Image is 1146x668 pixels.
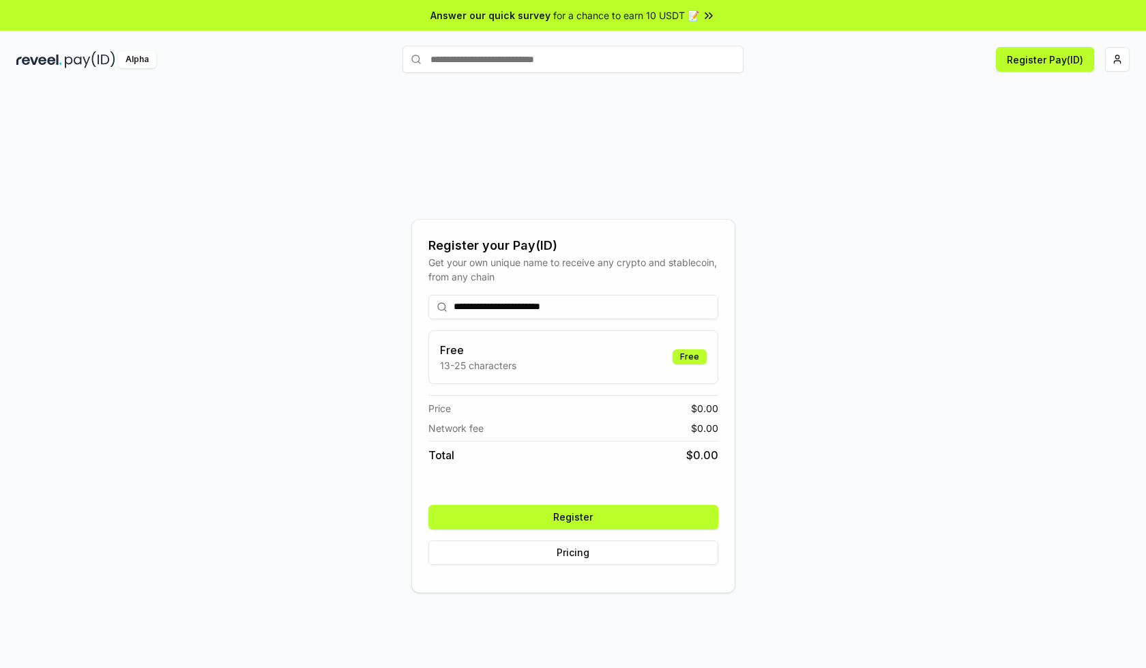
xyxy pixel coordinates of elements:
span: $ 0.00 [686,447,718,463]
span: $ 0.00 [691,401,718,416]
p: 13-25 characters [440,358,516,373]
img: reveel_dark [16,51,62,68]
span: Price [428,401,451,416]
div: Register your Pay(ID) [428,236,718,255]
span: Total [428,447,454,463]
button: Register Pay(ID) [996,47,1094,72]
h3: Free [440,342,516,358]
span: $ 0.00 [691,421,718,435]
span: Network fee [428,421,484,435]
button: Register [428,505,718,529]
span: for a chance to earn 10 USDT 📝 [553,8,699,23]
img: pay_id [65,51,115,68]
div: Free [673,349,707,364]
div: Alpha [118,51,156,68]
button: Pricing [428,540,718,565]
div: Get your own unique name to receive any crypto and stablecoin, from any chain [428,255,718,284]
span: Answer our quick survey [430,8,550,23]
